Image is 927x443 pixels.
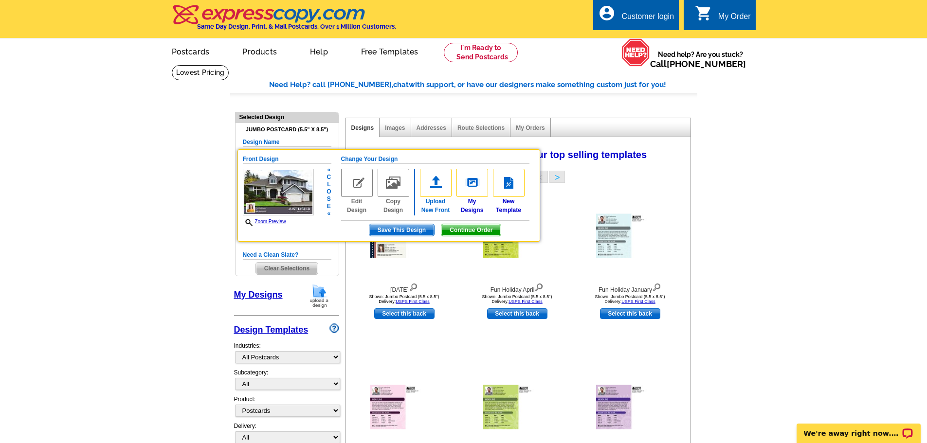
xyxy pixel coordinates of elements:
[156,39,225,62] a: Postcards
[596,214,664,258] img: Fun Holiday January
[650,50,751,69] span: Need help? Are you stuck?
[378,169,409,197] img: copy-design-no.gif
[294,39,344,62] a: Help
[621,38,650,67] img: help
[351,294,458,304] div: Shown: Jumbo Postcard (5.5 x 8.5") Delivery:
[236,112,339,122] div: Selected Design
[516,124,545,131] a: My Orders
[695,11,751,23] a: shopping_cart My Order
[234,368,339,395] div: Subcategory:
[385,124,405,131] a: Images
[650,59,746,69] span: Call
[327,210,331,217] span: «
[234,395,339,422] div: Product:
[243,138,331,147] h5: Design Name
[393,80,409,89] span: chat
[345,39,434,62] a: Free Templates
[370,385,438,429] img: Fun Holiday February
[493,169,525,197] img: new-template.gif
[487,308,547,319] a: use this design
[234,290,283,300] a: My Designs
[341,155,529,164] h5: Change Your Design
[790,412,927,443] iframe: LiveChat chat widget
[243,169,314,215] img: GENREPJF_JL_Simple_ALL.jpg
[598,11,674,23] a: account_circle Customer login
[457,124,505,131] a: Route Selections
[534,281,544,292] img: view design details
[509,299,543,304] a: USPS First Class
[420,169,452,214] a: UploadNew Front
[598,4,616,22] i: account_circle
[327,166,331,174] span: «
[327,188,331,195] span: o
[420,169,452,197] img: upload-front.gif
[441,224,501,236] button: Continue Order
[577,281,684,294] div: Fun Holiday January
[341,169,373,214] a: Edit Design
[549,171,565,183] button: >
[351,281,458,294] div: [DATE]
[577,294,684,304] div: Shown: Jumbo Postcard (5.5 x 8.5") Delivery:
[378,169,409,214] a: Copy Design
[307,284,332,308] img: upload-design
[483,385,551,429] img: Fun Holiday March
[227,39,292,62] a: Products
[456,169,488,197] img: my-designs.gif
[667,59,746,69] a: [PHONE_NUMBER]
[396,299,430,304] a: USPS First Class
[269,79,697,90] div: Need Help? call [PHONE_NUMBER], with support, or have our designers make something custom just fo...
[652,281,661,292] img: view design details
[351,124,374,131] a: Designs
[596,385,664,429] img: Fun Holiday May
[600,308,660,319] a: use this design
[621,299,655,304] a: USPS First Class
[341,169,373,197] img: edit-design-no.gif
[172,12,396,30] a: Same Day Design, Print, & Mail Postcards. Over 1 Million Customers.
[532,171,548,183] button: <
[621,12,674,26] div: Customer login
[695,4,712,22] i: shopping_cart
[456,169,488,214] a: MyDesigns
[234,337,339,368] div: Industries:
[243,219,286,224] a: Zoom Preview
[417,124,446,131] a: Addresses
[243,250,331,260] h5: Need a Clean Slate?
[329,323,339,333] img: design-wizard-help-icon.png
[718,12,751,26] div: My Order
[374,308,435,319] a: use this design
[493,169,525,214] a: NewTemplate
[464,281,571,294] div: Fun Holiday April
[369,224,435,236] button: Save This Design
[327,195,331,203] span: s
[327,181,331,188] span: l
[256,263,318,274] span: Clear Selections
[243,126,331,133] h4: Jumbo Postcard (5.5" x 8.5")
[464,294,571,304] div: Shown: Jumbo Postcard (5.5 x 8.5") Delivery:
[234,325,309,335] a: Design Templates
[327,174,331,181] span: c
[243,155,331,164] h5: Front Design
[409,281,418,292] img: view design details
[197,23,396,30] h4: Same Day Design, Print, & Mail Postcards. Over 1 Million Customers.
[327,203,331,210] span: e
